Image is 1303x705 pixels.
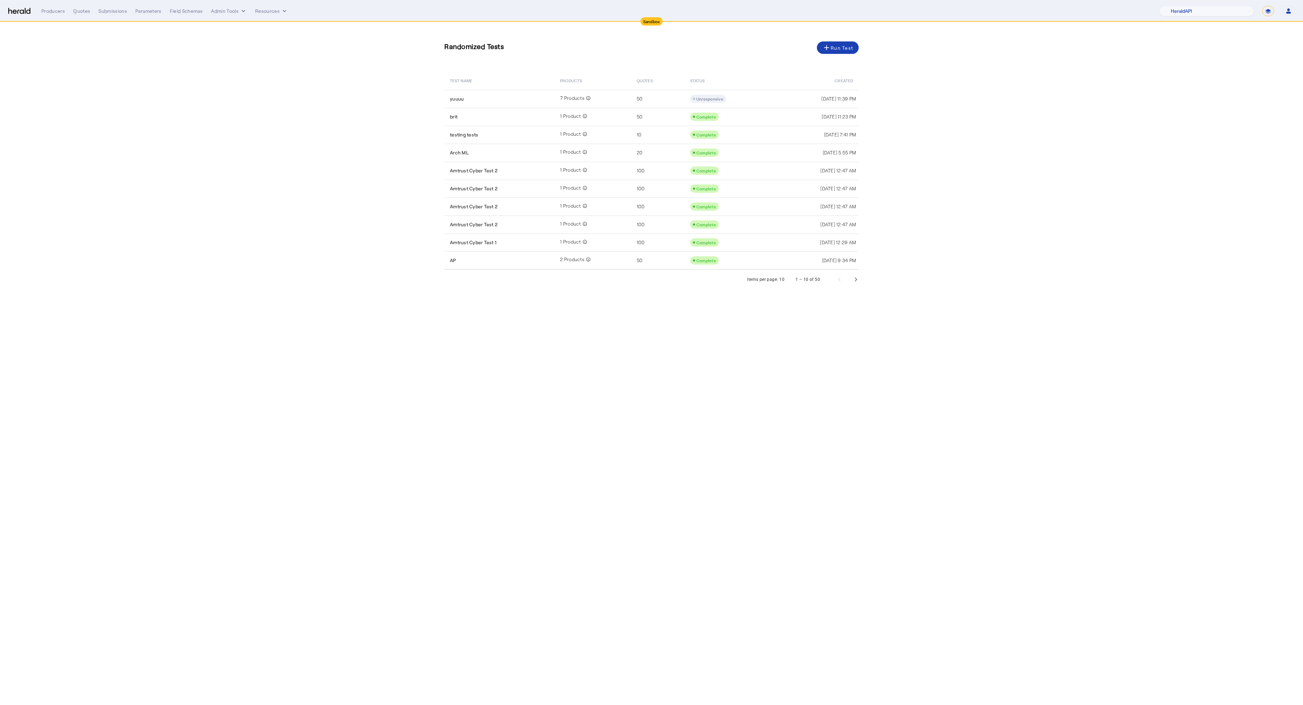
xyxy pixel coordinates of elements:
[560,77,582,84] span: PRODUCTS
[581,220,587,227] mat-icon: info_outline
[581,184,587,191] mat-icon: info_outline
[822,114,856,120] span: [DATE] 11:23 PM
[581,166,587,173] mat-icon: info_outline
[581,131,587,137] mat-icon: info_outline
[560,238,581,247] span: 1 Product
[637,221,644,228] span: 100
[581,238,587,245] mat-icon: info_outline
[560,166,581,175] span: 1 Product
[696,204,716,209] span: Complete
[637,113,643,120] span: 50
[637,95,643,102] span: 50
[824,132,856,137] span: [DATE] 7:41 PM
[821,96,856,102] span: [DATE] 11:39 PM
[637,149,643,156] span: 20
[696,150,716,155] span: Complete
[696,132,716,137] span: Complete
[450,257,456,264] span: AP
[581,202,587,209] mat-icon: info_outline
[747,276,778,283] div: Items per page:
[450,77,472,84] span: TEST NAME
[560,131,581,139] span: 1 Product
[779,276,784,283] div: 10
[822,257,856,263] span: [DATE] 9:34 PM
[450,131,478,138] span: testing tests
[8,8,30,15] img: Herald Logo
[822,44,831,52] mat-icon: add
[795,276,820,283] div: 1 – 10 of 50
[450,95,464,102] span: yuuuu
[450,185,498,192] span: Amtrust Cyber Test 2
[690,77,705,84] span: STATUS
[696,186,716,191] span: Complete
[560,202,581,211] span: 1 Product
[170,8,203,15] div: Field Schemas
[637,203,644,210] span: 100
[637,77,653,84] span: QUOTES
[444,70,859,270] table: Table view of all tests submitted by your platform
[560,149,581,157] span: 1 Product
[41,8,65,15] div: Producers
[696,96,723,101] span: Unresponsive
[696,258,716,263] span: Complete
[823,150,856,155] span: [DATE] 5:55 PM
[73,8,90,15] div: Quotes
[444,41,504,54] h3: Randomized Tests
[820,185,856,191] span: [DATE] 12:47 AM
[820,221,856,227] span: [DATE] 12:47 AM
[211,8,247,15] button: internal dropdown menu
[560,113,581,121] span: 1 Product
[820,168,856,173] span: [DATE] 12:47 AM
[696,222,716,227] span: Complete
[696,240,716,245] span: Complete
[98,8,127,15] div: Submissions
[820,203,856,209] span: [DATE] 12:47 AM
[255,8,288,15] button: Resources dropdown menu
[581,113,587,120] mat-icon: info_outline
[450,149,469,156] span: Arch ML
[822,44,853,52] div: Run Test
[450,167,498,174] span: Amtrust Cyber Test 2
[581,149,587,155] mat-icon: info_outline
[560,256,585,265] span: 2 Products
[696,114,716,119] span: Complete
[637,167,644,174] span: 100
[834,77,853,84] span: CREATED
[450,113,457,120] span: brit
[560,95,585,103] span: 7 Products
[450,203,498,210] span: Amtrust Cyber Test 2
[450,221,498,228] span: Amtrust Cyber Test 2
[135,8,162,15] div: Parameters
[560,220,581,229] span: 1 Product
[637,257,643,264] span: 50
[585,95,591,102] mat-icon: info_outline
[820,239,856,245] span: [DATE] 12:29 AM
[817,41,859,54] button: Run Test
[585,256,591,263] mat-icon: info_outline
[848,271,864,288] button: Next page
[637,239,644,246] span: 100
[560,184,581,193] span: 1 Product
[450,239,496,246] span: Amtrust Cyber Test 1
[640,17,663,26] div: Sandbox
[637,185,644,192] span: 100
[696,168,716,173] span: Complete
[637,131,641,138] span: 10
